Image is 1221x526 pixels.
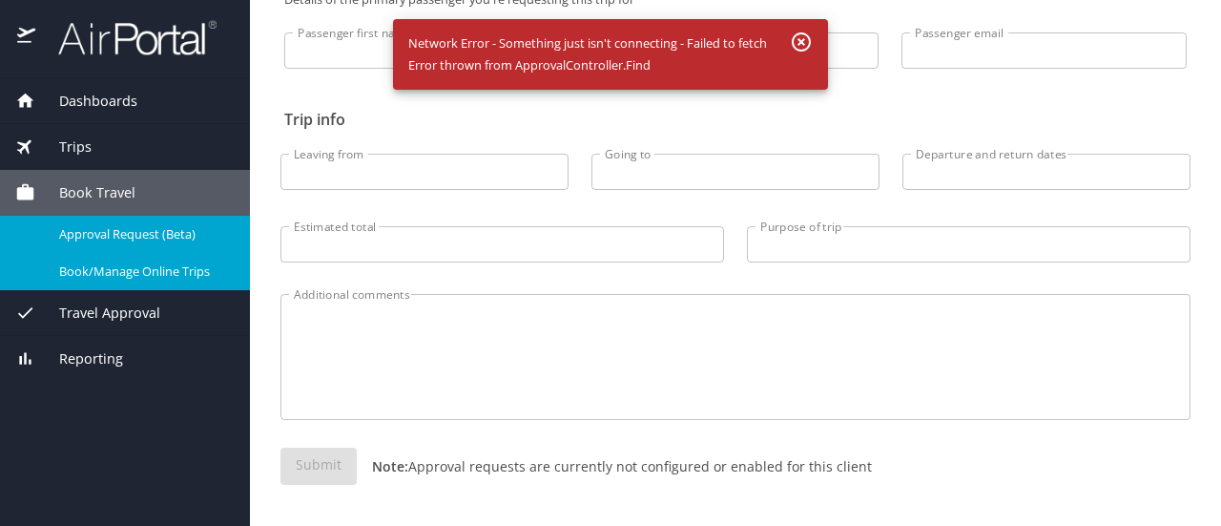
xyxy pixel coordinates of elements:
[59,263,227,281] span: Book/Manage Online Trips
[372,457,408,475] strong: Note:
[35,303,160,324] span: Travel Approval
[357,456,872,476] p: Approval requests are currently not configured or enabled for this client
[37,19,217,56] img: airportal-logo.png
[35,137,92,158] span: Trips
[35,91,137,112] span: Dashboards
[35,182,135,203] span: Book Travel
[35,348,123,369] span: Reporting
[17,19,37,56] img: icon-airportal.png
[408,25,767,84] div: Network Error - Something just isn't connecting - Failed to fetch Error thrown from ApprovalContr...
[59,225,227,243] span: Approval Request (Beta)
[284,104,1187,135] h2: Trip info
